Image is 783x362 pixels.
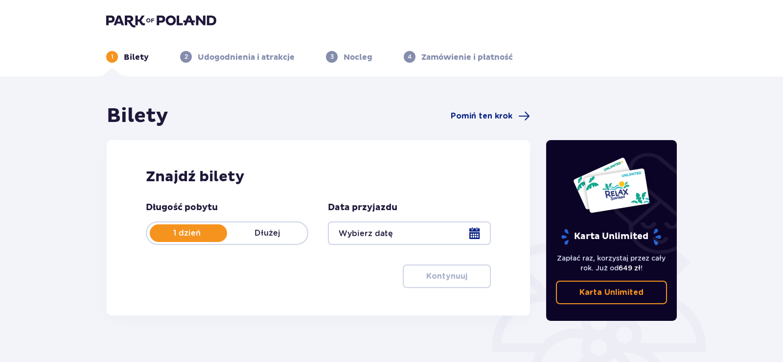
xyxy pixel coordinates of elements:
button: Kontynuuj [403,265,491,288]
p: Data przyjazdu [328,202,397,214]
p: Karta Unlimited [560,228,662,245]
img: Park of Poland logo [106,14,216,27]
p: Zapłać raz, korzystaj przez cały rok. Już od ! [556,253,668,273]
img: Dwie karty całoroczne do Suntago z napisem 'UNLIMITED RELAX', na białym tle z tropikalnymi liśćmi... [573,157,650,214]
div: 3Nocleg [326,51,372,63]
div: 2Udogodnienia i atrakcje [180,51,295,63]
p: Zamówienie i płatność [421,52,513,63]
div: 1Bilety [106,51,149,63]
span: 649 zł [619,264,641,272]
h2: Znajdź bilety [146,168,491,186]
span: Pomiń ten krok [451,111,512,121]
p: Udogodnienia i atrakcje [198,52,295,63]
p: 3 [330,52,334,61]
p: 1 [111,52,114,61]
p: 4 [408,52,412,61]
p: 2 [184,52,188,61]
h1: Bilety [107,104,168,128]
a: Karta Unlimited [556,281,668,304]
a: Pomiń ten krok [451,110,530,122]
p: Długość pobytu [146,202,218,214]
p: Kontynuuj [426,271,467,282]
p: Karta Unlimited [579,287,644,298]
div: 4Zamówienie i płatność [404,51,513,63]
p: Dłużej [227,228,307,239]
p: Nocleg [344,52,372,63]
p: Bilety [124,52,149,63]
p: 1 dzień [147,228,227,239]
